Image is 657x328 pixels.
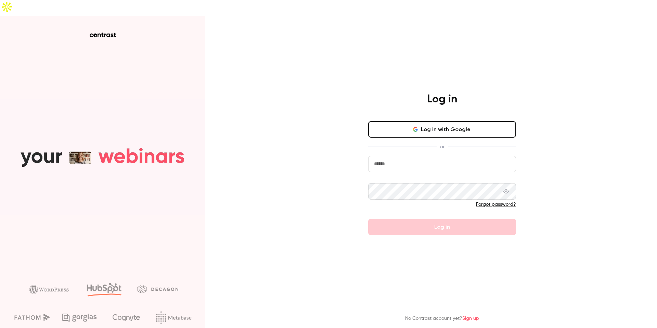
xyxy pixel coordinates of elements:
button: Log in with Google [368,121,516,138]
span: or [437,143,448,150]
a: Forgot password? [476,202,516,207]
a: Sign up [462,316,479,321]
img: decagon [137,285,178,293]
h4: Log in [427,92,457,106]
p: No Contrast account yet? [405,315,479,322]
